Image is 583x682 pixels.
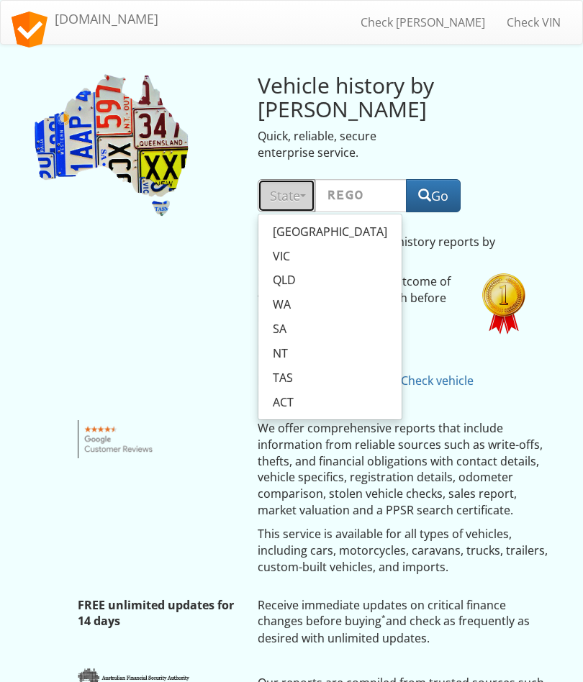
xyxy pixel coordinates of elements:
span: [GEOGRAPHIC_DATA] [273,224,387,240]
span: WA [273,296,291,313]
span: VIC [273,248,290,265]
span: TAS [273,370,293,386]
span: SA [273,321,286,337]
span: ACT [273,394,294,411]
span: NT [273,345,288,362]
span: QLD [273,272,296,288]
